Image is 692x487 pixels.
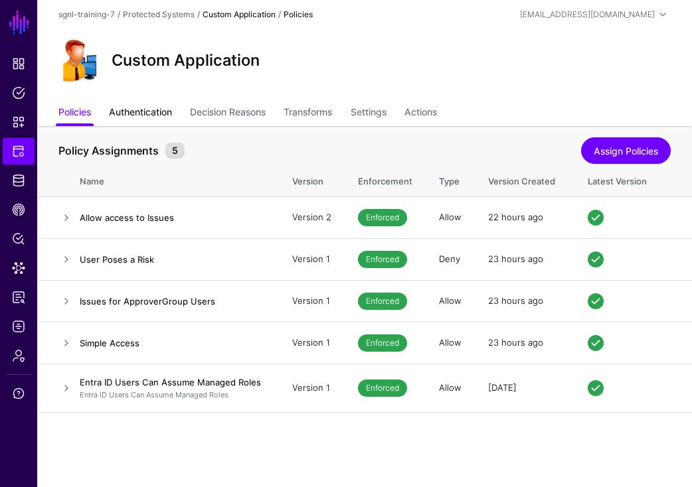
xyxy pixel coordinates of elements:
[3,255,35,281] a: Data Lens
[581,137,671,164] a: Assign Policies
[3,284,35,311] a: Reports
[358,251,407,268] span: Enforced
[80,389,266,401] p: Entra ID Users Can Assume Managed Roles
[3,138,35,165] a: Protected Systems
[190,101,266,126] a: Decision Reasons
[284,101,332,126] a: Transforms
[279,322,345,364] td: Version 1
[488,295,543,306] span: 23 hours ago
[12,349,25,362] span: Admin
[12,115,25,129] span: Snippets
[80,295,266,307] h4: Issues for ApproverGroup Users
[80,212,266,224] h4: Allow access to Issues
[488,253,543,264] span: 23 hours ago
[203,9,276,19] strong: Custom Application
[358,293,407,310] span: Enforced
[520,9,655,21] div: [EMAIL_ADDRESS][DOMAIN_NAME]
[426,322,475,364] td: Allow
[58,101,91,126] a: Policies
[12,320,25,333] span: Logs
[165,143,185,159] small: 5
[426,280,475,322] td: Allow
[12,203,25,216] span: CAEP Hub
[8,8,31,37] a: SGNL
[12,387,25,400] span: Support
[279,162,345,196] th: Version
[276,9,284,21] div: /
[488,382,517,393] span: [DATE]
[351,101,387,126] a: Settings
[80,253,266,265] h4: User Poses a Risk
[426,238,475,280] td: Deny
[80,162,279,196] th: Name
[3,196,35,223] a: CAEP Hub
[284,9,313,19] strong: Policies
[574,162,692,196] th: Latest Version
[426,196,475,238] td: Allow
[55,143,162,159] span: Policy Assignments
[358,380,407,397] span: Enforced
[279,238,345,280] td: Version 1
[12,86,25,100] span: Policies
[112,51,260,70] h2: Custom Application
[80,337,266,349] h4: Simple Access
[12,232,25,245] span: Policy Lens
[115,9,123,21] div: /
[3,109,35,135] a: Snippets
[358,209,407,226] span: Enforced
[12,174,25,187] span: Identity Data Fabric
[3,167,35,194] a: Identity Data Fabric
[345,162,426,196] th: Enforcement
[279,280,345,322] td: Version 1
[279,196,345,238] td: Version 2
[426,364,475,413] td: Allow
[358,334,407,352] span: Enforced
[58,9,115,19] a: sgnl-training-7
[3,50,35,77] a: Dashboard
[3,80,35,106] a: Policies
[123,9,195,19] a: Protected Systems
[12,261,25,275] span: Data Lens
[3,313,35,340] a: Logs
[58,40,101,82] img: svg+xml;base64,PHN2ZyB3aWR0aD0iOTgiIGhlaWdodD0iMTIyIiB2aWV3Qm94PSIwIDAgOTggMTIyIiBmaWxsPSJub25lIi...
[12,57,25,70] span: Dashboard
[475,162,574,196] th: Version Created
[195,9,203,21] div: /
[12,291,25,304] span: Reports
[488,212,543,222] span: 22 hours ago
[3,226,35,252] a: Policy Lens
[404,101,437,126] a: Actions
[109,101,172,126] a: Authentication
[3,342,35,369] a: Admin
[426,162,475,196] th: Type
[80,376,266,388] h4: Entra ID Users Can Assume Managed Roles
[279,364,345,413] td: Version 1
[488,337,543,348] span: 23 hours ago
[12,145,25,158] span: Protected Systems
